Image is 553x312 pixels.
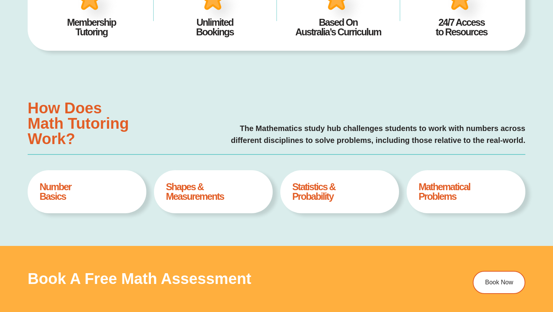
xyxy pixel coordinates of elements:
[411,18,512,37] h4: 24/7 Access to Resources
[207,1,217,12] button: Draw
[148,123,525,146] p: The Mathematics study hub challenges students to work with numbers across different disciplines t...
[292,182,387,201] h4: Statistics & Probability
[217,1,228,12] button: Add or edit images
[41,18,142,37] h4: Membership Tutoring
[40,182,134,201] h4: Number Basics
[419,182,513,201] h4: Mathematical Problems
[28,271,420,286] h3: Book a Free Math Assessment
[421,225,553,312] iframe: Chat Widget
[166,182,261,201] h4: Shapes & Measurements
[288,18,388,37] h4: Based On Australia’s Curriculum
[196,1,207,12] button: Text
[165,18,265,37] h4: Unlimited Bookings
[81,1,92,12] span: of ⁨0⁩
[28,100,141,146] h3: How Does Math Tutoring Work?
